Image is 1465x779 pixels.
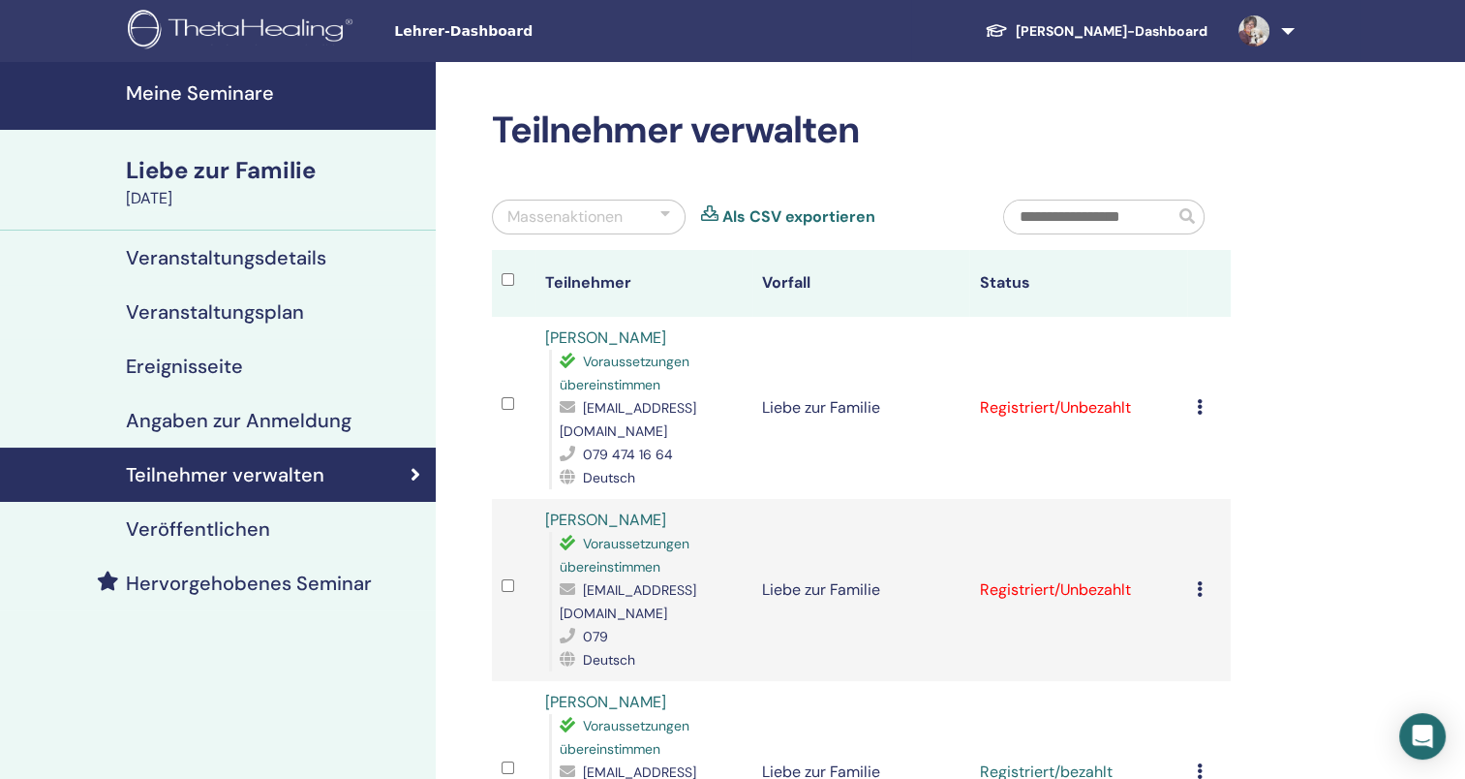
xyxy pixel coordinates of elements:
a: [PERSON_NAME] [545,510,666,530]
span: Voraussetzungen übereinstimmen [560,717,689,758]
a: Als CSV exportieren [722,205,875,229]
h4: Teilnehmer verwalten [126,463,324,486]
a: [PERSON_NAME] [545,692,666,712]
img: logo.png [128,10,359,53]
a: [PERSON_NAME]-Dashboard [969,14,1223,49]
div: Öffnen Sie den Intercom Messenger [1399,713,1446,760]
div: [DATE] [126,187,424,210]
span: 079 [583,628,608,645]
th: Status [969,250,1186,317]
img: graduation-cap-white.svg [985,22,1008,39]
h4: Veranstaltungsdetails [126,246,326,269]
span: [EMAIL_ADDRESS][DOMAIN_NAME] [560,399,696,440]
div: Massenaktionen [507,205,623,229]
td: Liebe zur Familie [752,499,969,681]
span: [EMAIL_ADDRESS][DOMAIN_NAME] [560,581,696,622]
a: [PERSON_NAME] [545,327,666,348]
a: Liebe zur Familie[DATE] [114,154,436,210]
span: Lehrer-Dashboard [394,21,685,42]
th: Teilnehmer [535,250,752,317]
span: Voraussetzungen übereinstimmen [560,353,689,393]
th: Vorfall [752,250,969,317]
span: Deutsch [583,469,635,486]
span: Deutsch [583,651,635,669]
h4: Meine Seminare [126,81,424,105]
h4: Veranstaltungsplan [126,300,304,324]
h2: Teilnehmer verwalten [492,109,1231,153]
h4: Veröffentlichen [126,517,270,541]
div: Liebe zur Familie [126,154,424,187]
img: default.jpg [1238,16,1269,47]
span: 079 474 16 64 [583,446,673,463]
span: Voraussetzungen übereinstimmen [560,535,689,576]
h4: Hervorgehobenes Seminar [126,572,372,595]
h4: Angaben zur Anmeldung [126,409,351,432]
font: [PERSON_NAME]-Dashboard [1016,22,1207,40]
h4: Ereignisseite [126,355,243,378]
td: Liebe zur Familie [752,317,969,499]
